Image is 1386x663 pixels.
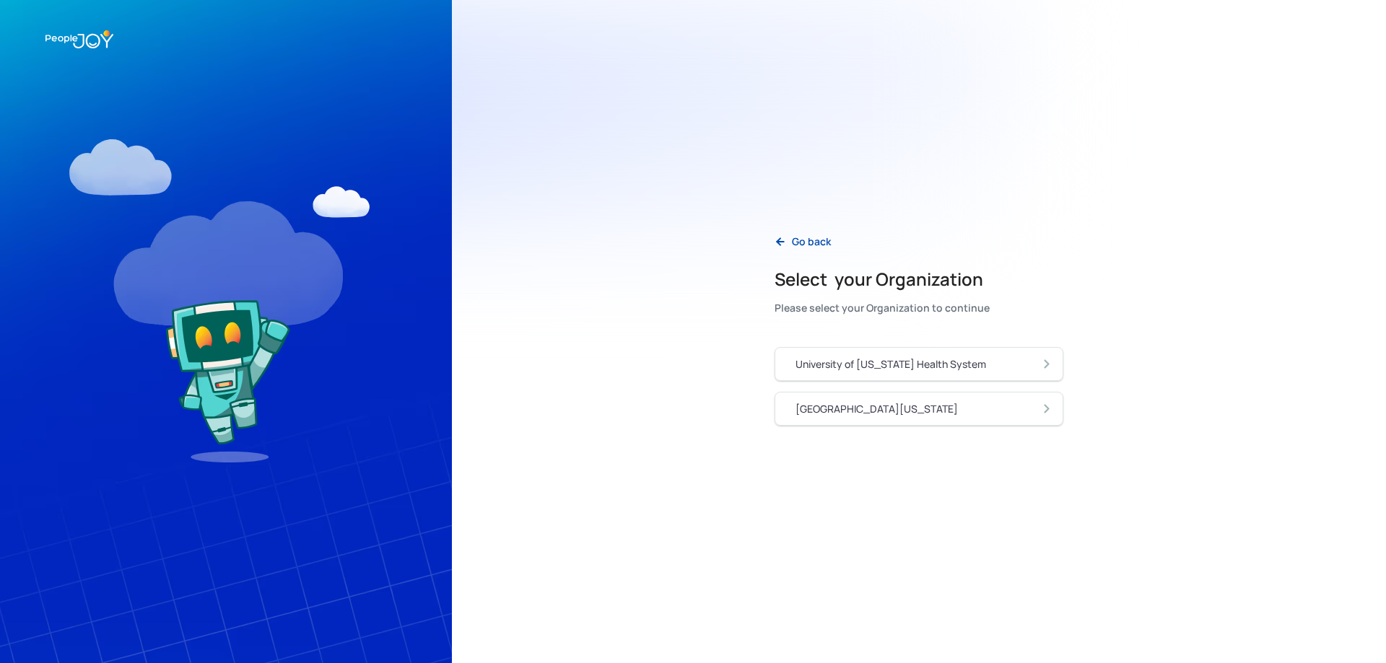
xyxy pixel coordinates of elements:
[775,268,990,291] h2: Select your Organization
[763,227,842,256] a: Go back
[796,402,958,416] div: [GEOGRAPHIC_DATA][US_STATE]
[796,357,986,372] div: University of [US_STATE] Health System
[792,234,831,249] div: Go back
[775,347,1063,381] a: University of [US_STATE] Health System
[775,392,1063,426] a: [GEOGRAPHIC_DATA][US_STATE]
[775,298,990,318] div: Please select your Organization to continue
